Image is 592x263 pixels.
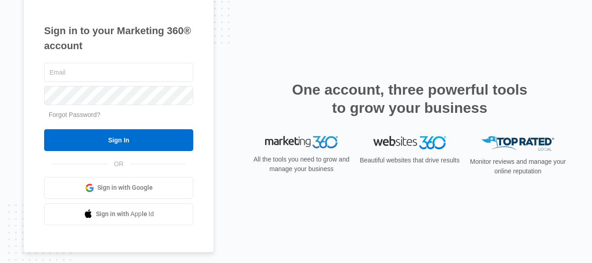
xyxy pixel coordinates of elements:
a: Forgot Password? [49,111,100,118]
h1: Sign in to your Marketing 360® account [44,23,193,53]
a: Sign in with Apple Id [44,203,193,225]
p: All the tools you need to grow and manage your business [251,155,352,174]
input: Sign In [44,129,193,151]
p: Monitor reviews and manage your online reputation [467,157,569,176]
img: Top Rated Local [482,136,554,151]
h2: One account, three powerful tools to grow your business [289,81,530,117]
span: OR [108,159,130,169]
a: Sign in with Google [44,177,193,199]
img: Marketing 360 [265,136,338,149]
span: Sign in with Google [97,183,153,192]
p: Beautiful websites that drive results [359,156,461,165]
input: Email [44,63,193,82]
span: Sign in with Apple Id [96,209,154,219]
img: Websites 360 [373,136,446,149]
